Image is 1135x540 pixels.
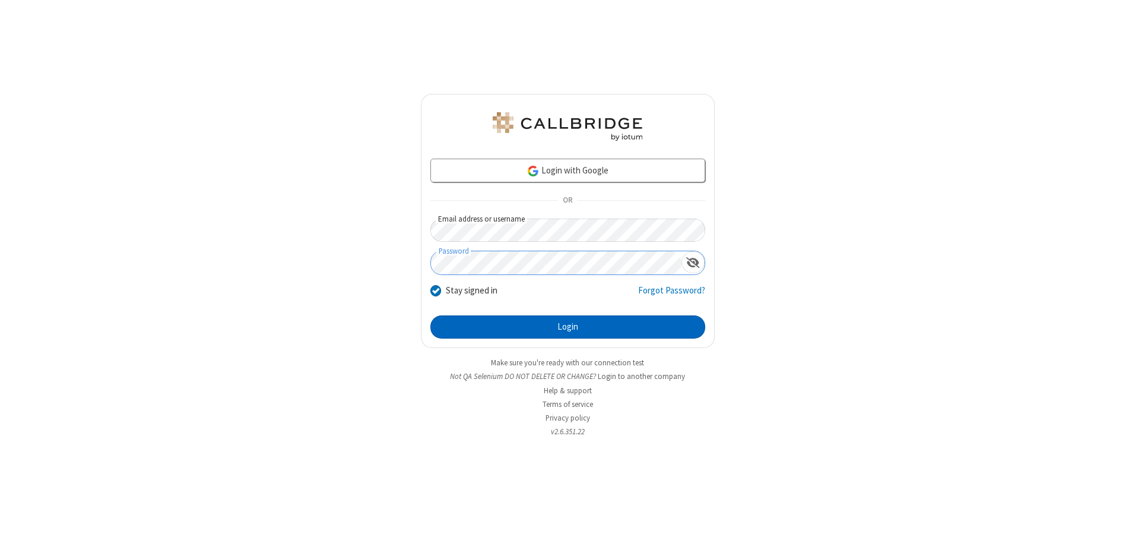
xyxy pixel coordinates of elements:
label: Stay signed in [446,284,497,298]
span: OR [558,192,577,209]
li: Not QA Selenium DO NOT DELETE OR CHANGE? [421,371,715,382]
a: Forgot Password? [638,284,705,307]
button: Login [430,315,705,339]
iframe: Chat [1105,509,1126,532]
input: Email address or username [430,219,705,242]
input: Password [431,251,681,274]
a: Privacy policy [546,413,590,423]
img: QA Selenium DO NOT DELETE OR CHANGE [490,112,645,141]
img: google-icon.png [527,165,540,178]
a: Login with Google [430,159,705,182]
a: Help & support [544,386,592,396]
li: v2.6.351.22 [421,426,715,437]
a: Terms of service [543,399,593,409]
button: Login to another company [598,371,685,382]
div: Show password [681,251,705,273]
a: Make sure you're ready with our connection test [491,358,644,368]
